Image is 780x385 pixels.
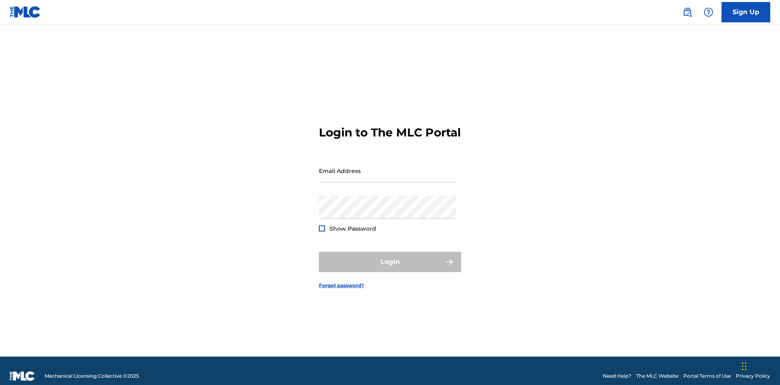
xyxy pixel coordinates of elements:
[721,2,770,22] a: Sign Up
[45,372,139,380] span: Mechanical Licensing Collective © 2025
[700,4,717,20] div: Help
[319,125,461,140] h3: Login to The MLC Portal
[319,282,364,289] a: Forgot password?
[329,225,376,232] span: Show Password
[683,372,731,380] a: Portal Terms of Use
[736,372,770,380] a: Privacy Policy
[742,354,747,379] div: Drag
[603,372,631,380] a: Need Help?
[682,7,692,17] img: search
[636,372,678,380] a: The MLC Website
[10,6,41,18] img: MLC Logo
[739,346,780,385] iframe: Chat Widget
[679,4,695,20] a: Public Search
[10,371,35,381] img: logo
[704,7,713,17] img: help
